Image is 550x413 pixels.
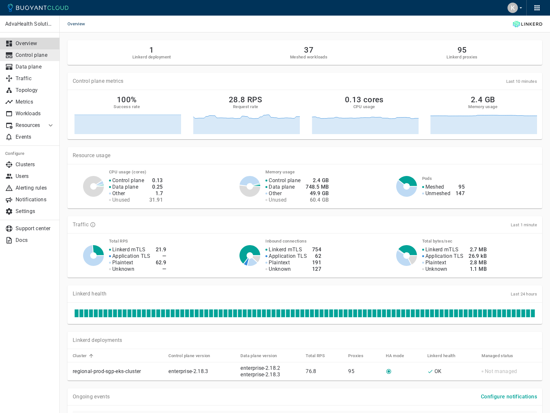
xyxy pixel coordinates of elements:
[353,104,375,109] h5: CPU usage
[429,95,537,134] a: 2.4 GBMemory usage
[312,246,321,253] h4: 754
[149,197,163,203] h4: 31.91
[290,55,327,60] h5: Meshed workloads
[191,95,300,134] a: 28.8 RPSRequest rate
[132,45,171,55] h2: 1
[67,16,93,32] span: Overview
[456,184,465,190] h4: 95
[156,266,166,272] h4: —
[73,291,106,297] p: Linkerd health
[269,184,295,190] p: Data plane
[507,3,518,13] div: K
[149,190,163,197] h4: 1.7
[485,368,517,375] p: Not managed
[16,237,55,244] p: Docs
[112,190,125,197] p: Other
[348,353,363,358] h5: Proxies
[73,353,87,358] h5: Cluster
[427,353,464,359] span: Linkerd health
[306,197,329,203] h4: 60.4 GB
[469,246,487,253] h4: 2.7 MB
[149,177,163,184] h4: 0.13
[149,184,163,190] h4: 0.25
[16,87,55,94] p: Topology
[425,266,447,272] p: Unknown
[114,104,140,109] h5: Success rate
[16,173,55,180] p: Users
[425,184,444,190] p: Meshed
[511,222,537,227] span: Last 1 minute
[73,78,123,84] p: Control plane metrics
[306,368,343,375] p: 76.8
[240,353,285,359] span: Data plane version
[16,161,55,168] p: Clusters
[112,197,130,203] p: Unused
[471,95,495,104] h2: 2.4 GB
[269,266,291,272] p: Unknown
[312,266,321,272] h4: 127
[269,259,290,266] p: Plaintext
[168,368,208,374] a: enterprise-2.18.3
[112,253,151,259] p: Application TLS
[156,246,166,253] h4: 21.9
[112,266,134,272] p: Unknown
[348,368,381,375] p: 95
[156,259,166,266] h4: 62.9
[16,225,55,232] p: Support center
[112,259,133,266] p: Plaintext
[312,253,321,259] h4: 62
[233,104,258,109] h5: Request rate
[269,177,300,184] p: Control plane
[306,184,329,190] h4: 748.5 MB
[16,185,55,191] p: Alerting rules
[306,353,333,359] span: Total RPS
[425,190,450,197] p: Unmeshed
[112,177,144,184] p: Control plane
[16,122,42,129] p: Resources
[386,353,404,358] h5: HA mode
[386,353,412,359] span: HA mode
[469,266,487,272] h4: 1.1 MB
[16,40,55,47] p: Overview
[16,64,55,70] p: Data plane
[469,253,487,259] h4: 26.9 kB
[73,353,95,359] span: Cluster
[16,134,55,140] p: Events
[348,353,372,359] span: Proxies
[73,95,181,134] a: 100%Success rate
[229,95,262,104] h2: 28.8 RPS
[478,393,540,399] a: Configure notifications
[240,353,277,358] h5: Data plane version
[469,259,487,266] h4: 2.8 MB
[290,45,327,55] h2: 37
[168,353,218,359] span: Control plane version
[16,196,55,203] p: Notifications
[345,95,384,104] h2: 0.13 cores
[506,79,537,84] span: Last 10 minutes
[478,391,540,403] button: Configure notifications
[117,95,137,104] h2: 100%
[306,353,325,358] h5: Total RPS
[90,222,96,228] svg: TLS data is compiled from traffic seen by Linkerd proxies. RPS and TCP bytes reflect both inbound...
[310,95,419,134] a: 0.13 coresCPU usage
[5,21,54,27] p: AdvaHealth Solutions
[132,55,171,60] h5: Linkerd deployment
[16,110,55,117] p: Workloads
[481,394,537,400] h4: Configure notifications
[16,99,55,105] p: Metrics
[269,197,287,203] p: Unused
[168,353,210,358] h5: Control plane version
[73,337,122,344] p: Linkerd deployments
[5,151,55,156] h5: Configure
[425,253,464,259] p: Application TLS
[16,75,55,82] p: Traffic
[482,353,513,358] h5: Managed status
[468,104,497,109] h5: Memory usage
[112,184,138,190] p: Data plane
[240,371,280,378] a: enterprise-2.18.3
[425,246,459,253] p: Linkerd mTLS
[456,190,465,197] h4: 147
[156,253,166,259] h4: —
[269,246,302,253] p: Linkerd mTLS
[427,353,456,358] h5: Linkerd health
